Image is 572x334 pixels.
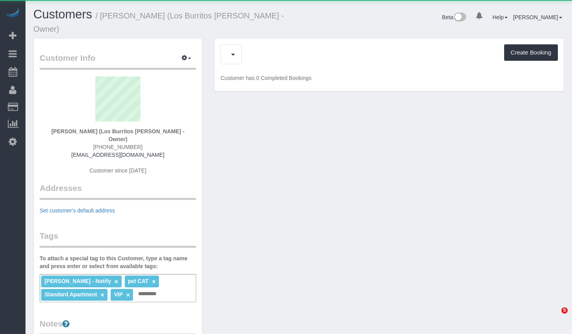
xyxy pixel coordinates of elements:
[128,278,149,284] span: pet CAT
[93,144,142,150] span: [PHONE_NUMBER]
[115,278,118,285] a: ×
[100,292,104,298] a: ×
[40,52,196,70] legend: Customer Info
[33,7,92,21] a: Customers
[51,128,184,142] strong: [PERSON_NAME] (Los Burritos [PERSON_NAME] - Owner)
[71,152,164,158] a: [EMAIL_ADDRESS][DOMAIN_NAME]
[40,230,196,248] legend: Tags
[561,307,568,314] span: 5
[40,207,115,214] a: Set customer's default address
[442,14,466,20] a: Beta
[504,44,558,61] button: Create Booking
[492,14,508,20] a: Help
[40,254,196,270] label: To attach a special tag to this Customer, type a tag name and press enter or select from availabl...
[545,307,564,326] iframe: Intercom live chat
[453,13,466,23] img: New interface
[220,74,558,82] p: Customer has 0 Completed Bookings
[126,292,130,298] a: ×
[89,167,146,174] span: Customer since [DATE]
[5,8,20,19] img: Automaid Logo
[513,14,562,20] a: [PERSON_NAME]
[44,291,97,298] span: Standard Apartment
[152,278,155,285] a: ×
[33,11,284,33] small: / [PERSON_NAME] (Los Burritos [PERSON_NAME] - Owner)
[114,291,122,298] span: VIP
[44,278,111,284] span: [PERSON_NAME] - Notify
